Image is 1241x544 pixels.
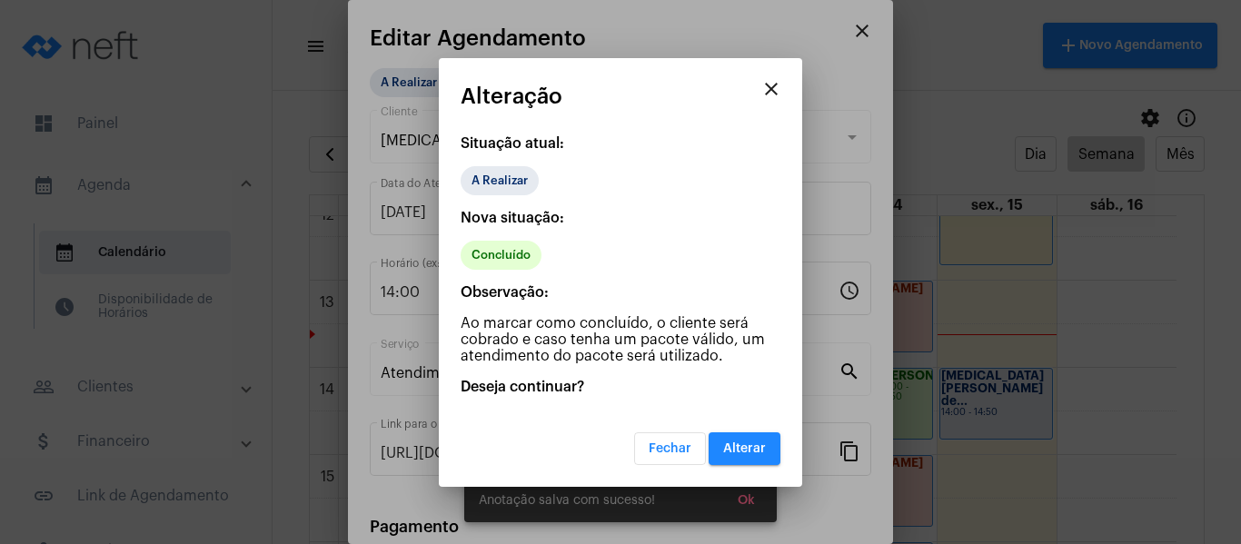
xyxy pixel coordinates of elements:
mat-chip: Concluído [461,241,541,270]
p: Deseja continuar? [461,379,780,395]
p: Situação atual: [461,135,780,152]
button: Alterar [709,432,780,465]
mat-icon: close [760,78,782,100]
span: Fechar [649,442,691,455]
span: Alteração [461,84,562,108]
p: Nova situação: [461,210,780,226]
span: Alterar [723,442,766,455]
mat-chip: A Realizar [461,166,539,195]
p: Observação: [461,284,780,301]
button: Fechar [634,432,706,465]
p: Ao marcar como concluído, o cliente será cobrado e caso tenha um pacote válido, um atendimento do... [461,315,780,364]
